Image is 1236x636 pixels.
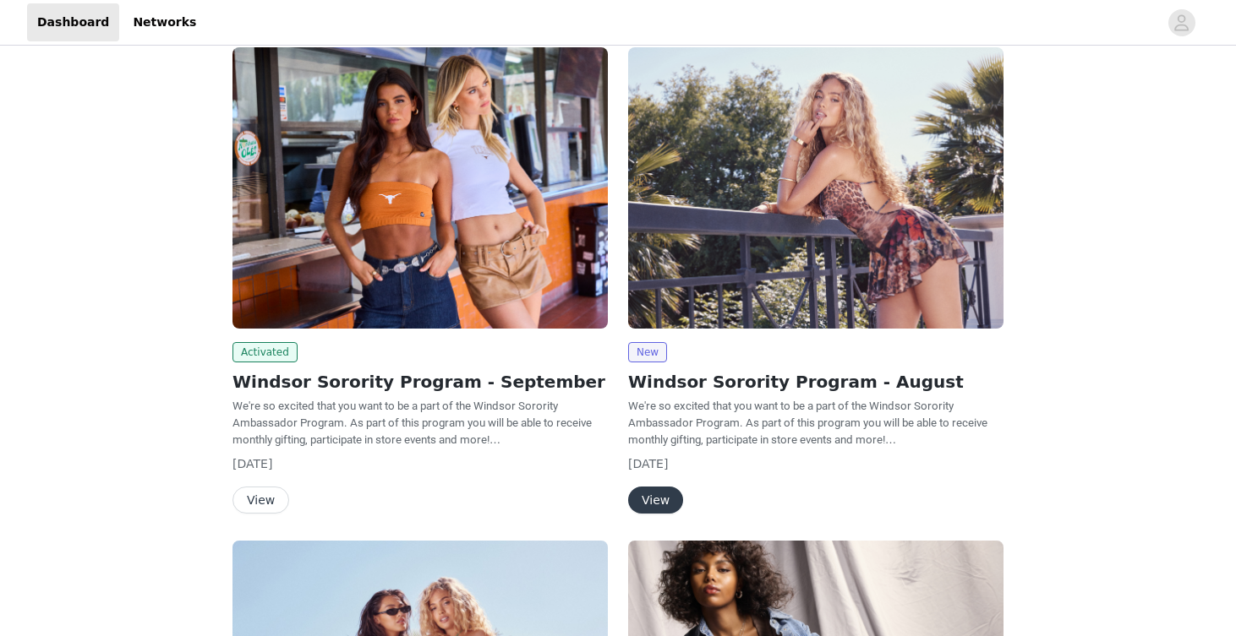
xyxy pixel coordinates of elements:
[628,400,987,446] span: We're so excited that you want to be a part of the Windsor Sorority Ambassador Program. As part o...
[628,494,683,507] a: View
[232,487,289,514] button: View
[123,3,206,41] a: Networks
[628,369,1004,394] h2: Windsor Sorority Program - August
[232,457,272,470] span: [DATE]
[27,3,119,41] a: Dashboard
[628,47,1004,329] img: Windsor
[628,457,668,470] span: [DATE]
[232,342,298,362] span: Activated
[1173,9,1190,36] div: avatar
[232,494,289,507] a: View
[628,487,683,514] button: View
[628,342,667,362] span: New
[232,47,608,329] img: Windsor
[232,369,608,394] h2: Windsor Sorority Program - September
[232,400,592,446] span: We're so excited that you want to be a part of the Windsor Sorority Ambassador Program. As part o...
